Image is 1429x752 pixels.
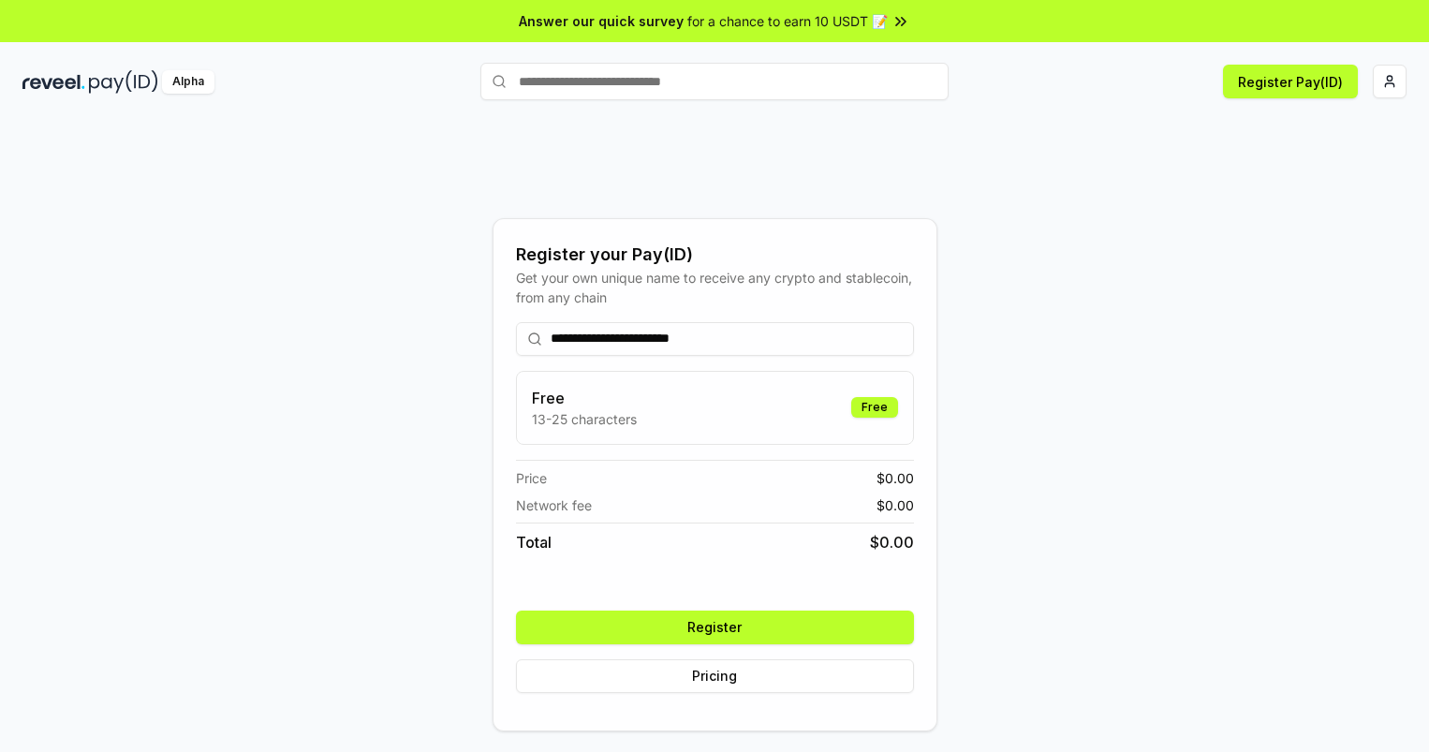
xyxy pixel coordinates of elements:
[516,531,552,553] span: Total
[870,531,914,553] span: $ 0.00
[162,70,214,94] div: Alpha
[877,495,914,515] span: $ 0.00
[851,397,898,418] div: Free
[1223,65,1358,98] button: Register Pay(ID)
[532,387,637,409] h3: Free
[516,468,547,488] span: Price
[687,11,888,31] span: for a chance to earn 10 USDT 📝
[516,495,592,515] span: Network fee
[877,468,914,488] span: $ 0.00
[519,11,684,31] span: Answer our quick survey
[516,659,914,693] button: Pricing
[89,70,158,94] img: pay_id
[516,242,914,268] div: Register your Pay(ID)
[516,268,914,307] div: Get your own unique name to receive any crypto and stablecoin, from any chain
[22,70,85,94] img: reveel_dark
[532,409,637,429] p: 13-25 characters
[516,611,914,644] button: Register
